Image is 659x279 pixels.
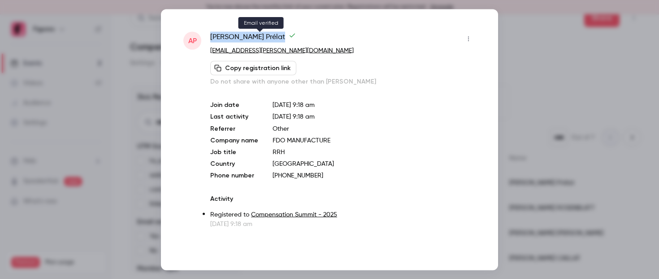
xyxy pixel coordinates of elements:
[273,159,476,168] p: [GEOGRAPHIC_DATA]
[273,171,476,180] p: [PHONE_NUMBER]
[210,77,476,86] p: Do not share with anyone other than [PERSON_NAME]
[273,124,476,133] p: Other
[210,47,354,53] a: [EMAIL_ADDRESS][PERSON_NAME][DOMAIN_NAME]
[188,35,197,46] span: AP
[210,136,258,145] p: Company name
[210,219,476,228] p: [DATE] 9:18 am
[210,112,258,121] p: Last activity
[210,194,476,203] p: Activity
[210,61,296,75] button: Copy registration link
[273,100,476,109] p: [DATE] 9:18 am
[210,31,296,46] span: [PERSON_NAME] Prélat
[273,136,476,145] p: FDO MANUFACTURE
[251,211,337,217] a: Compensation Summit - 2025
[210,159,258,168] p: Country
[210,171,258,180] p: Phone number
[273,147,476,156] p: RRH
[210,210,476,219] p: Registered to
[210,147,258,156] p: Job title
[273,113,315,120] span: [DATE] 9:18 am
[210,124,258,133] p: Referrer
[210,100,258,109] p: Join date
